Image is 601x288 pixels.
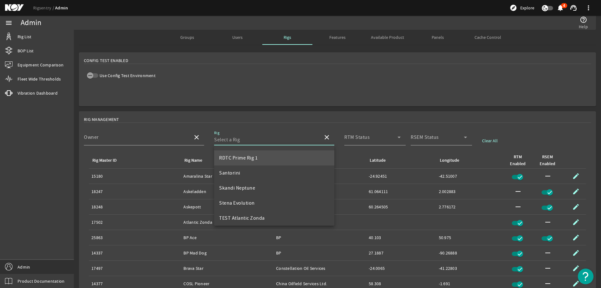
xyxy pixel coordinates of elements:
[572,218,580,226] mat-icon: edit
[18,62,64,68] span: Equipment Comparison
[18,76,61,82] span: Fleet Wide Thresholds
[540,154,555,167] div: RSEM Enabled
[214,131,219,135] mat-label: Rig
[369,173,434,179] div: -24.92451
[440,157,459,164] div: Longitude
[183,265,271,271] div: Brava Star
[276,280,364,287] div: China Oilfield Services Ltd.
[219,170,240,176] span: Santorini
[214,136,318,144] input: Select a Rig
[55,5,68,11] a: Admin
[5,19,13,27] mat-icon: menu
[572,188,580,195] mat-icon: edit
[544,264,552,272] mat-icon: horizontal_rule
[84,57,128,64] span: Config Test Enabled
[572,249,580,257] mat-icon: edit
[18,278,64,284] span: Product Documentation
[91,188,178,195] div: 18247
[183,173,271,179] div: Amaralina Star
[184,157,202,164] div: Rig Name
[219,215,265,221] span: TEST Atlantic Zonda
[579,24,588,30] span: Help
[183,157,269,164] div: Rig Name
[284,35,291,39] span: Rigs
[276,250,364,256] div: BP
[91,204,178,210] div: 18248
[329,35,346,39] span: Features
[98,72,156,79] label: Use Config Test Environment
[544,172,552,180] mat-icon: horizontal_rule
[18,48,33,54] span: BOP List
[572,203,580,211] mat-icon: edit
[183,204,271,210] div: Askepott
[557,4,564,12] mat-icon: notifications
[371,35,404,39] span: Available Product
[92,157,117,164] div: Rig Master ID
[183,219,271,225] div: Atlantic Zonda
[572,234,580,241] mat-icon: edit
[344,134,370,140] mat-label: RTM Status
[581,0,596,15] button: more_vert
[544,249,552,257] mat-icon: horizontal_rule
[439,250,504,256] div: -90.26888
[219,200,255,206] span: Stena Evolution
[482,138,498,144] span: Clear All
[557,5,563,11] button: 4
[84,116,119,123] span: Rig Management
[369,234,434,241] div: 40.103
[91,219,178,225] div: 17502
[183,234,271,241] div: BP Ace
[91,280,178,287] div: 14377
[439,280,504,287] div: -1.691
[570,4,577,12] mat-icon: support_agent
[370,157,386,164] div: Latitude
[369,265,434,271] div: -24.0065
[439,234,504,241] div: 50.975
[91,234,178,241] div: 25863
[193,134,200,141] mat-icon: close
[33,5,55,11] a: Rigsentry
[18,90,58,96] span: Vibration Dashboard
[580,16,587,24] mat-icon: help_outline
[276,234,364,241] div: BP
[369,204,434,210] div: 60.264505
[514,188,522,195] mat-icon: horizontal_rule
[439,173,504,179] div: -42.51007
[520,5,534,11] span: Explore
[232,35,243,39] span: Users
[411,134,439,140] mat-label: RSEM Status
[475,35,501,39] span: Cache Control
[84,134,99,140] mat-label: Owner
[369,280,434,287] div: 58.308
[18,264,30,270] span: Admin
[91,250,178,256] div: 14337
[507,3,537,13] button: Explore
[91,265,178,271] div: 17497
[514,203,522,211] mat-icon: horizontal_rule
[432,35,444,39] span: Panels
[183,188,271,195] div: Askeladden
[572,264,580,272] mat-icon: edit
[539,154,561,167] div: RSEM Enabled
[369,250,434,256] div: 27.1887
[219,185,255,191] span: Skandi Neptune
[180,35,194,39] span: Groups
[183,280,271,287] div: COSL Pioneer
[18,34,31,40] span: Rig List
[509,154,531,167] div: RTM Enabled
[91,173,178,179] div: 15180
[369,188,434,195] div: 61.064111
[477,135,503,146] button: Clear All
[510,154,526,167] div: RTM Enabled
[5,89,13,97] mat-icon: vibration
[572,280,580,287] mat-icon: edit
[219,155,258,161] span: RDTC Prime Rig 1
[544,280,552,287] mat-icon: horizontal_rule
[21,20,41,26] div: Admin
[510,4,517,12] mat-icon: explore
[439,204,504,210] div: 2.776172
[578,269,593,284] button: Open Resource Center
[84,136,188,144] input: Select an Owner
[439,265,504,271] div: -41.22803
[439,188,504,195] div: 2.002883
